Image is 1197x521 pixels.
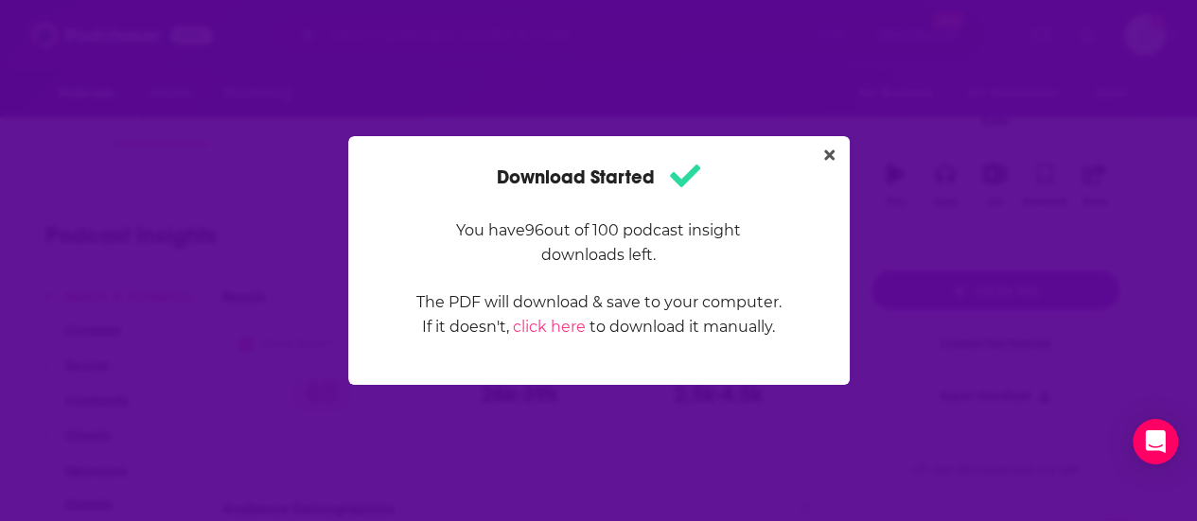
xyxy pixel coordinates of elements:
[415,218,783,268] p: You have 96 out of 100 podcast insight downloads left.
[415,290,783,339] p: The PDF will download & save to your computer. If it doesn't, to download it manually.
[513,318,586,336] a: click here
[1133,419,1178,464] div: Open Intercom Messenger
[497,159,700,196] h1: Download Started
[817,144,842,167] button: Close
